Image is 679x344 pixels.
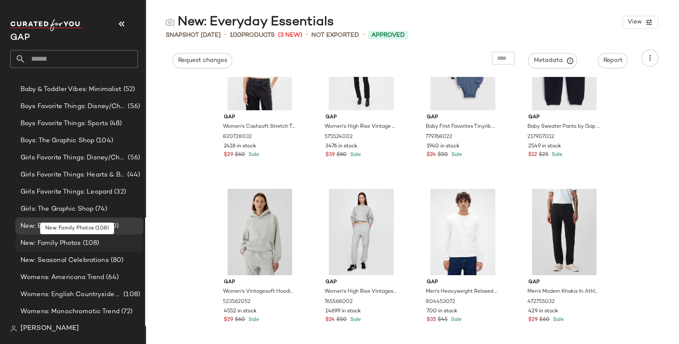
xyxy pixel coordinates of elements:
[438,316,448,324] span: $45
[166,14,334,31] div: New: Everyday Essentials
[528,53,577,68] button: Metadata
[122,85,135,94] span: (52)
[224,308,257,315] span: 4552 in stock
[126,153,140,163] span: (56)
[20,170,126,180] span: Girls Favorite Things: Hearts & Bows
[539,151,548,159] span: $25
[337,151,347,159] span: $80
[627,19,642,26] span: View
[550,152,562,158] span: Sale
[108,119,122,129] span: (48)
[278,31,302,40] span: (3 New)
[603,57,623,64] span: Report
[20,187,112,197] span: Girls Favorite Things: Leopard
[20,102,126,112] span: Boys Favorite Things: Disney/Characters
[363,30,365,40] span: •
[623,16,659,29] button: View
[230,32,241,38] span: 100
[223,123,295,131] span: Women's Cashsoft Stretch T-Shirt by Gap Ivory Beige Frost Size S
[224,151,233,159] span: $29
[223,133,252,141] span: 820728032
[598,53,628,68] button: Report
[10,33,30,42] span: Current Company Name
[325,151,335,159] span: $39
[427,143,459,150] span: 1940 in stock
[426,133,452,141] span: 779768022
[325,143,357,150] span: 3476 in stock
[223,298,251,306] span: 523562052
[528,114,600,121] span: Gap
[438,151,448,159] span: $50
[20,307,120,317] span: Womens: Monochromatic Trend
[348,152,361,158] span: Sale
[224,316,233,324] span: $29
[20,238,81,248] span: New: Family Photos
[94,204,107,214] span: (74)
[100,221,119,231] span: (100)
[528,316,538,324] span: $29
[325,288,397,296] span: Women's High Rise Vintagesoft Relaxed Joggers by Gap [PERSON_NAME] Size XS
[319,189,404,275] img: cn59083856.jpg
[20,204,94,214] span: Girls: The Graphic Shop
[427,279,499,286] span: Gap
[551,317,564,323] span: Sale
[120,307,133,317] span: (72)
[325,114,398,121] span: Gap
[20,273,104,282] span: Womens: Americana Trend
[20,153,126,163] span: Girls Favorite Things: Disney/Characters
[372,31,405,40] span: Approved
[533,57,572,65] span: Metadata
[325,298,353,306] span: 765568002
[178,57,227,64] span: Request changes
[166,31,221,40] span: Snapshot [DATE]
[10,325,17,332] img: svg%3e
[450,152,462,158] span: Sale
[173,53,232,68] button: Request changes
[427,316,436,324] span: $35
[528,279,600,286] span: Gap
[527,133,554,141] span: 217907012
[527,123,600,131] span: Baby Sweater Pants by Gap Dark Night Size Up To 7lb
[427,308,457,315] span: 700 in stock
[217,189,303,275] img: cn56048498.jpg
[527,298,555,306] span: 472755032
[126,170,140,180] span: (44)
[348,317,361,323] span: Sale
[337,316,347,324] span: $50
[224,279,296,286] span: Gap
[20,136,94,146] span: Boys: The Graphic Shop
[10,19,83,31] img: cfy_white_logo.C9jOOHJF.svg
[109,256,124,265] span: (80)
[426,288,498,296] span: Men's Heavyweight Relaxed T-Shirt by Gap Optic White Size M
[521,189,607,275] img: cn60545288.jpg
[20,323,79,334] span: [PERSON_NAME]
[20,85,122,94] span: Baby & Toddler Vibes: Minimalist
[528,151,537,159] span: $12
[528,143,561,150] span: 2549 in stock
[247,152,259,158] span: Sale
[528,308,558,315] span: 429 in stock
[20,221,100,231] span: New: Everyday Essentials
[311,31,359,40] span: Not Exported
[325,316,335,324] span: $24
[325,279,398,286] span: Gap
[325,133,353,141] span: 575524002
[426,123,498,131] span: Baby First Favorites Tinyrib Bodysuit (3-Pack) by Gap Bainbridge Blue Size 0-3 M
[224,30,226,40] span: •
[426,298,455,306] span: 804453072
[325,123,397,131] span: Women's High Rise Vintage Slim Jeans by Gap Black Size 26
[427,114,499,121] span: Gap
[81,238,100,248] span: (108)
[20,119,108,129] span: Boys Favorite Things: Sports
[223,288,295,296] span: Women's Vintagesoft Hoodie by Gap Light [PERSON_NAME] Petite Size M
[166,18,174,26] img: svg%3e
[449,317,462,323] span: Sale
[427,151,436,159] span: $24
[224,143,256,150] span: 2418 in stock
[235,151,245,159] span: $60
[104,273,119,282] span: (64)
[306,30,308,40] span: •
[20,256,109,265] span: New: Seasonal Celebrations
[247,317,259,323] span: Sale
[224,114,296,121] span: Gap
